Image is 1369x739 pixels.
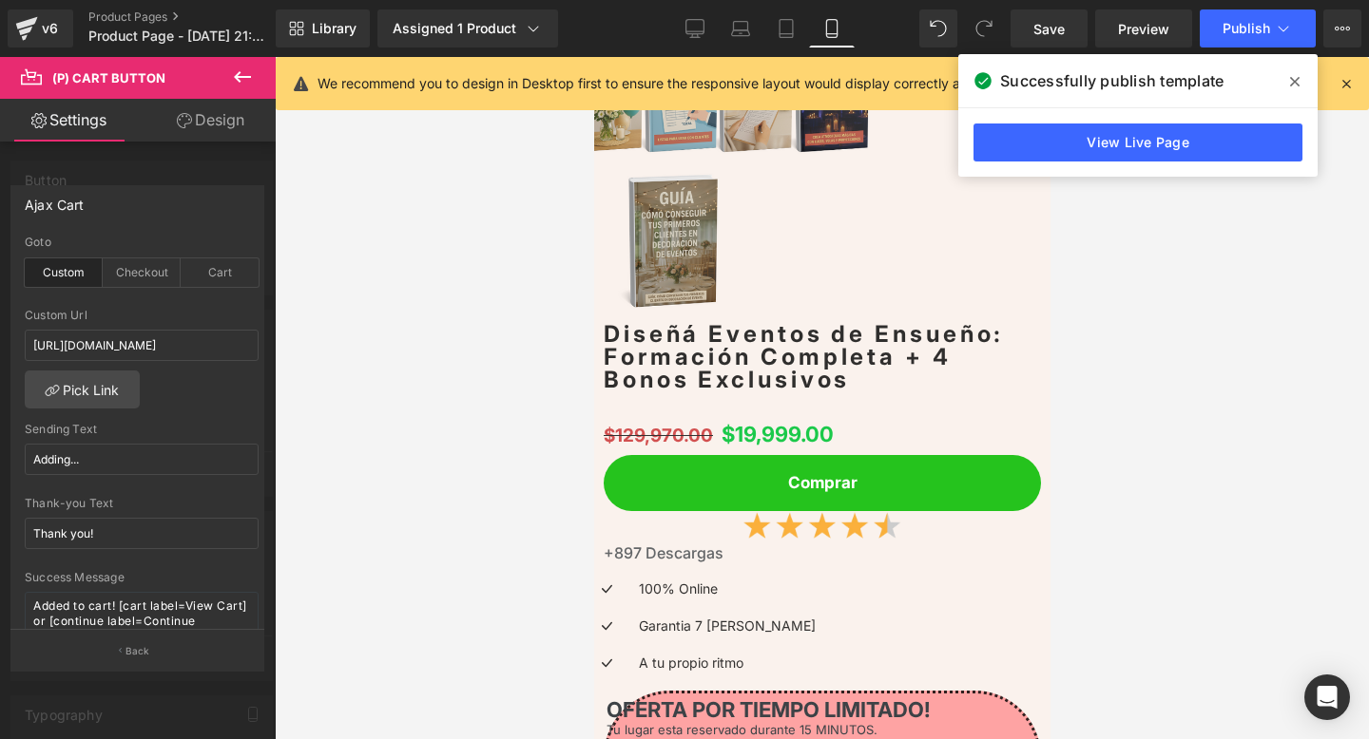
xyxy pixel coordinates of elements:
[312,20,357,37] span: Library
[672,9,718,47] a: Desktop
[25,423,259,436] div: Sending Text
[25,370,140,408] a: Pick Link
[809,9,855,47] a: Mobile
[718,9,763,47] a: Laptop
[25,497,259,510] div: Thank-you Text
[8,9,73,47] a: v6
[1033,19,1065,39] span: Save
[25,258,103,287] div: Custom
[1095,9,1192,47] a: Preview
[393,19,543,38] div: Assigned 1 Product
[1223,21,1270,36] span: Publish
[276,9,370,47] a: New Library
[52,70,165,85] span: (P) Cart Button
[10,629,264,672] button: Back
[88,28,271,44] span: Product Page - [DATE] 21:55:28
[1323,9,1361,47] button: More
[974,123,1302,161] a: View Live Page
[1000,69,1224,92] span: Successfully publish template
[1304,674,1350,720] div: Open Intercom Messenger
[763,9,809,47] a: Tablet
[25,236,259,249] div: Goto
[1118,19,1169,39] span: Preview
[38,16,62,41] div: v6
[103,258,181,287] div: Checkout
[318,73,1187,94] p: We recommend you to design in Desktop first to ensure the responsive layout would display correct...
[965,9,1003,47] button: Redo
[88,9,307,25] a: Product Pages
[25,186,85,213] div: Ajax Cart
[142,99,280,142] a: Design
[25,309,259,322] div: Custom Url
[1200,9,1316,47] button: Publish
[919,9,957,47] button: Undo
[181,258,259,287] div: Cart
[125,644,150,658] p: Back
[25,571,259,584] div: Success Message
